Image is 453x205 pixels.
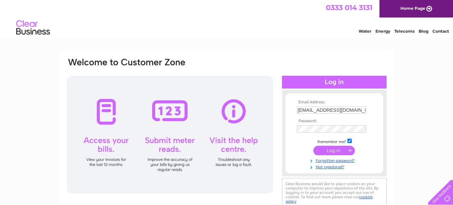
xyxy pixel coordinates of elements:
a: 0333 014 3131 [326,3,372,12]
a: Energy [375,29,390,34]
a: Water [359,29,371,34]
a: Contact [432,29,449,34]
a: Forgotten password? [297,157,373,163]
th: Email Address: [295,100,373,105]
input: Submit [313,146,355,155]
a: Not registered? [297,163,373,170]
a: cookies policy [286,195,373,204]
a: Blog [419,29,428,34]
td: Remember me? [295,138,373,144]
a: Telecoms [394,29,415,34]
th: Password: [295,119,373,124]
div: Clear Business is a trading name of Verastar Limited (registered in [GEOGRAPHIC_DATA] No. 3667643... [67,4,386,33]
img: logo.png [16,18,50,38]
